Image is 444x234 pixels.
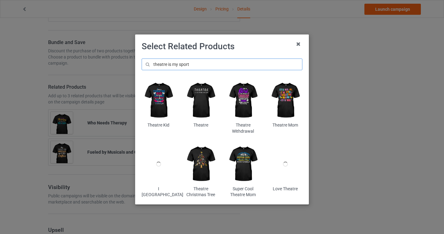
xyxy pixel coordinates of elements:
[142,58,302,70] input: theatre is m
[226,122,260,134] div: Theatre Withdrawal
[269,122,302,128] div: Theatre Mom
[269,186,302,192] div: Love Theatre
[184,122,218,128] div: Theatre
[142,186,175,198] div: I [GEOGRAPHIC_DATA]
[226,186,260,198] div: Super Cool Theatre Mom
[184,186,218,198] div: Theatre Christmas Tree
[142,122,175,128] div: Theatre Kid
[142,41,302,52] h1: Select Related Products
